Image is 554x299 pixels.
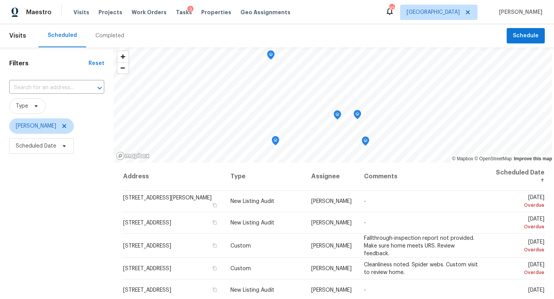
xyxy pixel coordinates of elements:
[364,262,478,275] span: Cleanliness noted. Spider webs. Custom visit to review home.
[224,163,305,191] th: Type
[272,136,279,148] div: Map marker
[123,266,171,271] span: [STREET_ADDRESS]
[211,242,218,249] button: Copy Address
[452,156,473,161] a: Mapbox
[491,216,544,231] span: [DATE]
[311,266,352,271] span: [PERSON_NAME]
[311,199,352,204] span: [PERSON_NAME]
[94,83,105,93] button: Open
[117,51,128,62] button: Zoom in
[491,223,544,231] div: Overdue
[201,8,231,16] span: Properties
[364,220,366,226] span: -
[230,199,274,204] span: New Listing Audit
[117,62,128,73] button: Zoom out
[514,156,552,161] a: Improve this map
[123,220,171,226] span: [STREET_ADDRESS]
[73,8,89,16] span: Visits
[358,163,484,191] th: Comments
[389,5,394,12] div: 92
[95,32,124,40] div: Completed
[16,122,56,130] span: [PERSON_NAME]
[507,28,545,44] button: Schedule
[123,287,171,293] span: [STREET_ADDRESS]
[132,8,167,16] span: Work Orders
[240,8,290,16] span: Geo Assignments
[311,220,352,226] span: [PERSON_NAME]
[491,269,544,276] div: Overdue
[528,287,544,293] span: [DATE]
[117,63,128,73] span: Zoom out
[48,32,77,39] div: Scheduled
[9,27,26,44] span: Visits
[9,82,83,94] input: Search for an address...
[123,163,224,191] th: Address
[176,10,192,15] span: Tasks
[364,235,474,256] span: Fallthrough-inspection report not provided. Make sure home meets URS. Review feedback.
[88,60,104,67] div: Reset
[123,195,212,201] span: [STREET_ADDRESS][PERSON_NAME]
[364,287,366,293] span: -
[491,239,544,253] span: [DATE]
[496,8,542,16] span: [PERSON_NAME]
[311,287,352,293] span: [PERSON_NAME]
[211,202,218,209] button: Copy Address
[334,110,341,122] div: Map marker
[16,142,56,150] span: Scheduled Date
[491,201,544,209] div: Overdue
[474,156,512,161] a: OpenStreetMap
[123,243,171,248] span: [STREET_ADDRESS]
[311,243,352,248] span: [PERSON_NAME]
[230,220,274,226] span: New Listing Audit
[113,47,552,163] canvas: Map
[362,136,369,148] div: Map marker
[211,286,218,293] button: Copy Address
[491,246,544,253] div: Overdue
[491,195,544,209] span: [DATE]
[230,266,251,271] span: Custom
[513,31,539,41] span: Schedule
[26,8,52,16] span: Maestro
[211,219,218,226] button: Copy Address
[16,102,28,110] span: Type
[267,50,275,62] div: Map marker
[364,199,366,204] span: -
[98,8,122,16] span: Projects
[485,163,545,191] th: Scheduled Date ↑
[9,60,88,67] h1: Filters
[491,262,544,276] span: [DATE]
[230,287,274,293] span: New Listing Audit
[116,151,150,160] a: Mapbox homepage
[305,163,358,191] th: Assignee
[230,243,251,248] span: Custom
[407,8,460,16] span: [GEOGRAPHIC_DATA]
[187,6,194,13] div: 3
[354,110,361,122] div: Map marker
